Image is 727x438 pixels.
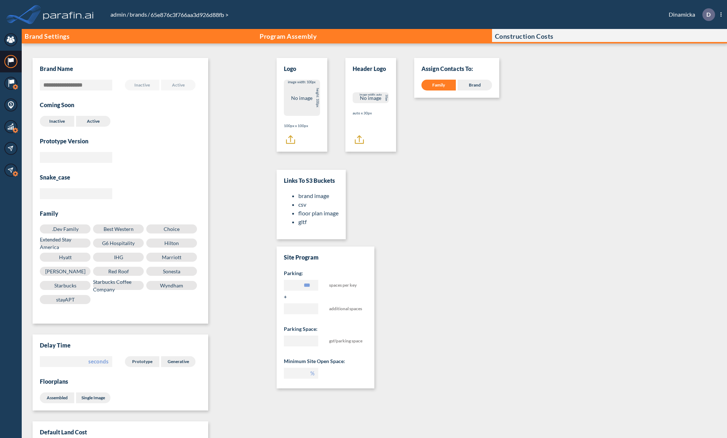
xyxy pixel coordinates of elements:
h3: Default land cost [40,429,201,436]
div: Family [421,80,456,90]
label: Marriott [146,253,197,262]
p: Program Assembly [260,33,317,40]
label: Active [161,80,196,90]
label: Starbucks Coffee Company [93,281,144,290]
label: Starbucks [40,281,91,290]
a: floor plan image [298,210,339,216]
label: [PERSON_NAME] [40,267,91,276]
label: Prototype [125,356,159,367]
h5: Minimum Site Open Space: [284,358,367,365]
h5: Parking space: [284,325,367,333]
li: / [110,10,129,19]
label: Hilton [146,239,197,248]
h3: Floorplans [40,378,201,385]
label: Red Roof [93,267,144,276]
div: No image [284,80,320,116]
a: brands [129,11,148,18]
h3: Logo [284,65,296,72]
label: Sonesta [146,267,197,276]
label: G6 Hospitality [93,239,144,248]
button: Construction Costs [492,29,727,43]
h3: Delay time [40,342,201,349]
p: Assign Contacts To: [421,65,492,72]
li: / [129,10,150,19]
h3: Site Program [284,254,367,261]
a: gltf [298,218,307,225]
div: Dinamicka [658,8,722,21]
label: Inactive [40,116,74,127]
a: brand image [298,192,329,199]
label: Inactive [125,80,159,90]
h3: Family [40,210,201,217]
label: Assembled [40,392,74,403]
label: % [310,370,315,377]
span: additional spaces [329,303,363,317]
div: Brand [458,80,492,90]
label: Wyndham [146,281,197,290]
label: Active [76,116,110,127]
div: No image [353,92,389,103]
label: Generative [161,356,196,367]
h3: snake_case [40,174,201,181]
label: Extended Stay America [40,239,91,248]
label: stayAPT [40,295,91,304]
label: IHG [93,253,144,262]
label: Choice [146,224,197,233]
h3: Coming Soon [40,101,74,109]
label: Best Western [93,224,144,233]
a: csv [298,201,306,208]
p: Brand Settings [25,33,70,40]
button: Program Assembly [257,29,492,43]
h3: Links to S3 Buckets [284,177,339,184]
label: .Dev Family [40,224,91,233]
p: auto x 30px [353,110,389,116]
img: logo [42,7,95,22]
span: 65e876c3f766aa3d926d88fb > [150,11,229,18]
label: Hyatt [40,253,91,262]
span: spaces per key [329,280,363,293]
button: Brand Settings [22,29,257,43]
h3: Header Logo [353,65,386,72]
h3: Prototype Version [40,138,201,145]
h5: Parking: [284,270,367,277]
label: Single Image [76,392,110,403]
p: D [706,11,711,18]
p: Construction Costs [495,33,554,40]
h3: Brand Name [40,65,73,72]
a: admin [110,11,127,18]
h5: + [284,293,367,300]
p: 100px x 100px [284,123,320,129]
span: gsf/parking space [329,336,363,349]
